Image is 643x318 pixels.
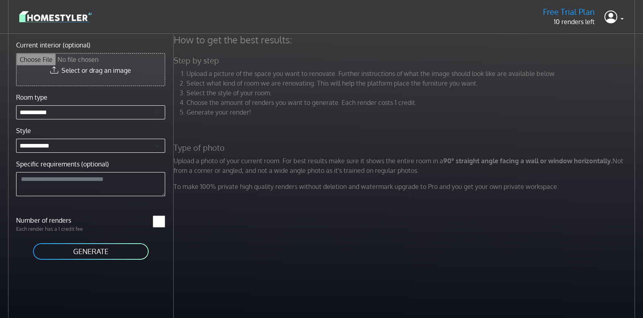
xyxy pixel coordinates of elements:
[16,40,90,50] label: Current interior (optional)
[169,34,642,46] h4: How to get the best results:
[169,55,642,66] h5: Step by step
[169,156,642,175] p: Upload a photo of your current room. For best results make sure it shows the entire room in a Not...
[543,17,595,27] p: 10 renders left
[186,69,637,78] li: Upload a picture of the space you want to renovate. Further instructions of what the image should...
[169,182,642,191] p: To make 100% private high quality renders without deletion and watermark upgrade to Pro and you g...
[11,215,91,225] label: Number of renders
[543,7,595,17] h5: Free Trial Plan
[11,225,91,233] p: Each render has a 1 credit fee
[16,126,31,135] label: Style
[16,92,47,102] label: Room type
[443,157,612,165] strong: 90° straight angle facing a wall or window horizontally.
[186,78,637,88] li: Select what kind of room we are renovating. This will help the platform place the furniture you w...
[169,143,642,153] h5: Type of photo
[186,88,637,98] li: Select the style of your room.
[32,242,149,261] button: GENERATE
[186,98,637,107] li: Choose the amount of renders you want to generate. Each render costs 1 credit.
[19,10,92,24] img: logo-3de290ba35641baa71223ecac5eacb59cb85b4c7fdf211dc9aaecaaee71ea2f8.svg
[16,159,109,169] label: Specific requirements (optional)
[186,107,637,117] li: Generate your render!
